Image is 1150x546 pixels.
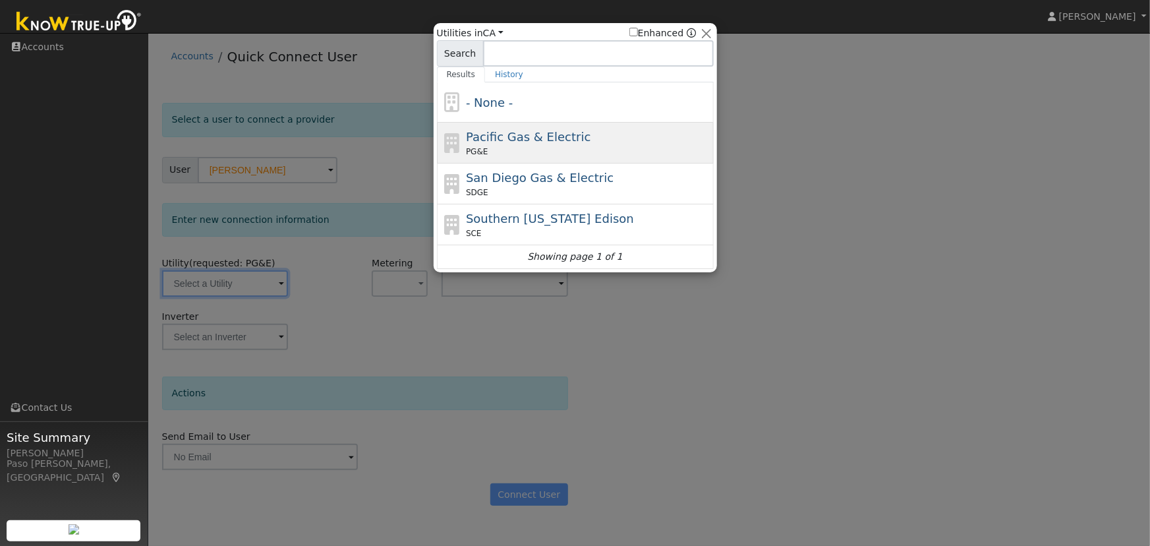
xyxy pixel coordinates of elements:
[466,130,590,144] span: Pacific Gas & Electric
[466,146,488,158] span: PG&E
[69,524,79,535] img: retrieve
[7,446,141,460] div: [PERSON_NAME]
[485,67,533,82] a: History
[629,26,697,40] span: Show enhanced providers
[7,457,141,485] div: Paso [PERSON_NAME], [GEOGRAPHIC_DATA]
[629,28,638,36] input: Enhanced
[7,429,141,446] span: Site Summary
[483,28,503,38] a: CA
[111,472,123,483] a: Map
[437,40,484,67] span: Search
[629,26,684,40] label: Enhanced
[437,67,486,82] a: Results
[466,187,488,198] span: SDGE
[466,96,513,109] span: - None -
[466,212,634,226] span: Southern [US_STATE] Edison
[466,171,614,185] span: San Diego Gas & Electric
[687,28,696,38] a: Enhanced Providers
[1059,11,1136,22] span: [PERSON_NAME]
[527,250,622,264] i: Showing page 1 of 1
[437,26,503,40] span: Utilities in
[10,7,148,37] img: Know True-Up
[466,228,482,239] span: SCE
